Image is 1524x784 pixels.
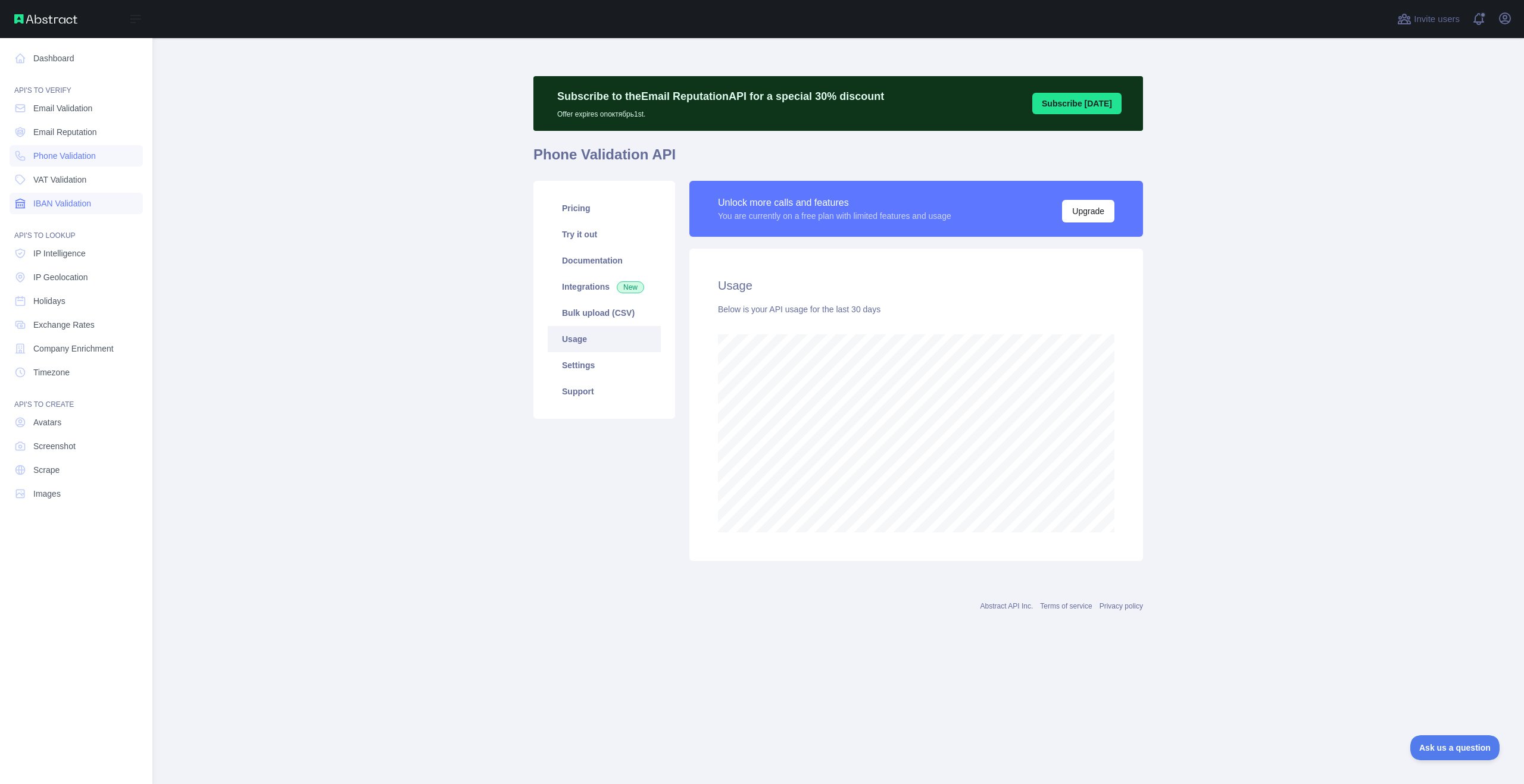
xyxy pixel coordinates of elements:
[1040,602,1092,610] a: Terms of service
[1395,10,1462,29] button: Invite users
[557,105,884,119] p: Offer expires on октябрь 1st.
[718,196,951,210] div: Unlock more calls and features
[33,440,76,452] span: Screenshot
[1414,12,1460,26] span: Invite users
[10,314,143,335] a: Exchange Rates
[10,362,143,383] a: Timezone
[33,416,61,428] span: Avatars
[10,48,143,69] a: Dashboard
[10,145,143,167] a: Phone Validation
[33,464,60,476] span: Scrape
[980,602,1033,610] a: Abstract API Inc.
[548,195,661,221] a: Pricing
[617,281,644,293] span: New
[10,121,143,143] a: Email Reputation
[548,378,661,404] a: Support
[10,217,143,240] div: API'S TO LOOKUP
[33,150,96,162] span: Phone Validation
[10,243,143,264] a: IP Intelligence
[718,210,951,222] div: You are currently on a free plan with limited features and usage
[10,290,143,312] a: Holidays
[33,488,61,500] span: Images
[10,412,143,433] a: Avatars
[33,102,92,114] span: Email Validation
[10,193,143,214] a: IBAN Validation
[33,197,91,209] span: IBAN Validation
[10,338,143,359] a: Company Enrichment
[557,88,884,105] p: Subscribe to the Email Reputation API for a special 30 % discount
[10,71,143,95] div: API'S TO VERIFY
[10,169,143,190] a: VAT Validation
[548,300,661,326] a: Bulk upload (CSV)
[718,303,1114,315] div: Below is your API usage for the last 30 days
[548,274,661,300] a: Integrations New
[10,435,143,457] a: Screenshot
[33,295,65,307] span: Holidays
[548,326,661,352] a: Usage
[548,221,661,247] a: Try it out
[14,14,77,24] img: Abstract API
[33,247,86,259] span: IP Intelligence
[33,126,97,138] span: Email Reputation
[533,145,1143,174] h1: Phone Validation API
[33,271,88,283] span: IP Geolocation
[10,459,143,481] a: Scrape
[1032,93,1122,114] button: Subscribe [DATE]
[10,483,143,504] a: Images
[33,343,114,355] span: Company Enrichment
[33,366,70,378] span: Timezone
[33,174,86,186] span: VAT Validation
[10,98,143,119] a: Email Validation
[548,352,661,378] a: Settings
[718,277,1114,294] h2: Usage
[1410,735,1500,760] iframe: Toggle Customer Support
[33,319,95,331] span: Exchange Rates
[10,385,143,409] div: API'S TO CREATE
[548,247,661,274] a: Documentation
[1062,200,1114,222] button: Upgrade
[10,266,143,288] a: IP Geolocation
[1100,602,1143,610] a: Privacy policy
